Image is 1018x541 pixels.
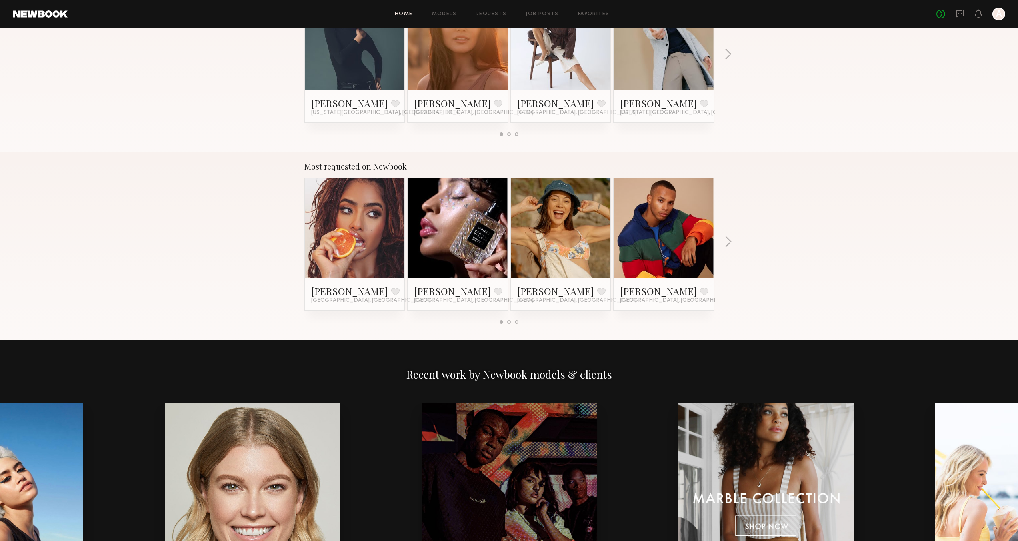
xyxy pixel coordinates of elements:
[432,12,456,17] a: Models
[414,297,533,304] span: [GEOGRAPHIC_DATA], [GEOGRAPHIC_DATA]
[620,110,770,116] span: [US_STATE][GEOGRAPHIC_DATA], [GEOGRAPHIC_DATA]
[517,110,636,116] span: [GEOGRAPHIC_DATA], [GEOGRAPHIC_DATA]
[414,285,491,297] a: [PERSON_NAME]
[620,297,739,304] span: [GEOGRAPHIC_DATA], [GEOGRAPHIC_DATA]
[578,12,610,17] a: Favorites
[395,12,413,17] a: Home
[517,285,594,297] a: [PERSON_NAME]
[311,110,461,116] span: [US_STATE][GEOGRAPHIC_DATA], [GEOGRAPHIC_DATA]
[311,285,388,297] a: [PERSON_NAME]
[414,97,491,110] a: [PERSON_NAME]
[311,97,388,110] a: [PERSON_NAME]
[517,97,594,110] a: [PERSON_NAME]
[620,285,697,297] a: [PERSON_NAME]
[526,12,559,17] a: Job Posts
[992,8,1005,20] a: A
[620,97,697,110] a: [PERSON_NAME]
[517,297,636,304] span: [GEOGRAPHIC_DATA], [GEOGRAPHIC_DATA]
[476,12,506,17] a: Requests
[311,297,430,304] span: [GEOGRAPHIC_DATA], [GEOGRAPHIC_DATA]
[304,162,714,171] div: Most requested on Newbook
[414,110,533,116] span: [GEOGRAPHIC_DATA], [GEOGRAPHIC_DATA]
